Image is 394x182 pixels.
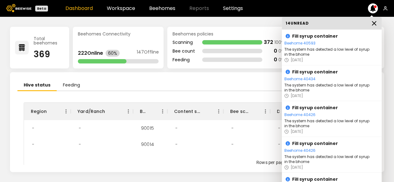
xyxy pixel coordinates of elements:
p: Rows per page: [256,159,287,166]
div: Bee scan hives [223,103,270,120]
div: - [273,120,285,136]
div: - [74,136,86,152]
div: Content scan hives [167,103,223,120]
div: [DATE] [291,129,303,134]
li: Feeding [57,80,86,91]
div: - [226,120,239,136]
div: - [74,120,86,136]
button: Sort [202,107,210,116]
div: Beta [35,6,48,12]
div: Yard/Ranch [71,103,133,120]
div: Region [31,103,47,120]
div: - [273,152,285,169]
div: BH ID [140,103,145,120]
div: 90015 [136,120,159,136]
div: - [27,136,39,152]
div: Fill syrup container [284,32,372,40]
div: BH ID [133,103,167,120]
div: - [27,152,39,169]
div: Content scan hives [174,103,202,120]
div: 0 [274,57,277,62]
div: 60% [106,50,120,57]
div: 0 % [278,49,285,53]
div: 90014 [136,136,159,152]
div: The system has detected a low level of syrup in the bhome [284,46,372,58]
button: Menu [214,107,223,116]
div: - [273,136,285,152]
div: [DATE] [291,58,303,63]
button: Menu [124,107,133,116]
button: Menu [61,107,71,116]
div: The system has detected a low level of syrup in the bhome [284,82,372,93]
img: Beewise logo [6,4,31,12]
span: Reports [189,6,209,11]
div: Yard/Ranch [78,103,105,120]
div: Beehome 40593 [284,40,372,46]
button: Sort [145,107,154,116]
button: Menu [261,107,270,116]
div: 372 [264,40,273,45]
div: Scanning [172,40,195,44]
div: - [170,120,183,136]
div: The system has detected a low level of syrup in the bhome [284,154,372,165]
div: Fill syrup container [284,68,372,76]
div: Bee count [172,49,195,53]
button: Sort [47,107,55,116]
div: - [170,136,183,152]
div: unread [286,21,309,26]
span: 14 [286,21,291,26]
button: Menu [158,107,167,116]
div: Fill syrup container [284,104,372,112]
div: 0 [274,49,277,54]
a: Dashboard [65,6,93,11]
div: Beehome 40434 [284,76,372,82]
button: Sort [279,107,288,116]
button: Sort [248,107,257,116]
div: Feeding [172,58,195,62]
div: - [226,152,239,169]
div: - [74,152,86,169]
div: 222 Online [78,51,103,56]
div: Bee scan hives [230,103,248,120]
div: Region [24,103,71,120]
div: The system has detected a low level of syrup in the bhome [284,118,372,129]
div: - [226,136,239,152]
div: Beehomes policies [172,32,284,36]
div: [DATE] [291,165,303,170]
div: Dead hives [277,103,279,120]
div: 0 % [278,58,285,62]
a: Beehomes [149,6,175,11]
div: 100 % [274,40,285,44]
div: Total beehomes [34,36,64,45]
div: Fill syrup container [284,139,372,147]
div: 90013 [136,152,159,169]
div: - [27,120,39,136]
div: Beehome 40426 [284,147,372,154]
div: 147 Offline [136,50,159,57]
a: Workspace [107,6,135,11]
button: Sort [105,107,114,116]
div: Beehomes Connectivity [78,32,159,36]
div: Beehome 40426 [284,112,372,118]
li: Hive status [17,80,57,91]
div: 369 [34,50,64,59]
div: [DATE] [291,93,303,98]
div: - [170,152,183,169]
a: Settings [223,6,243,11]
